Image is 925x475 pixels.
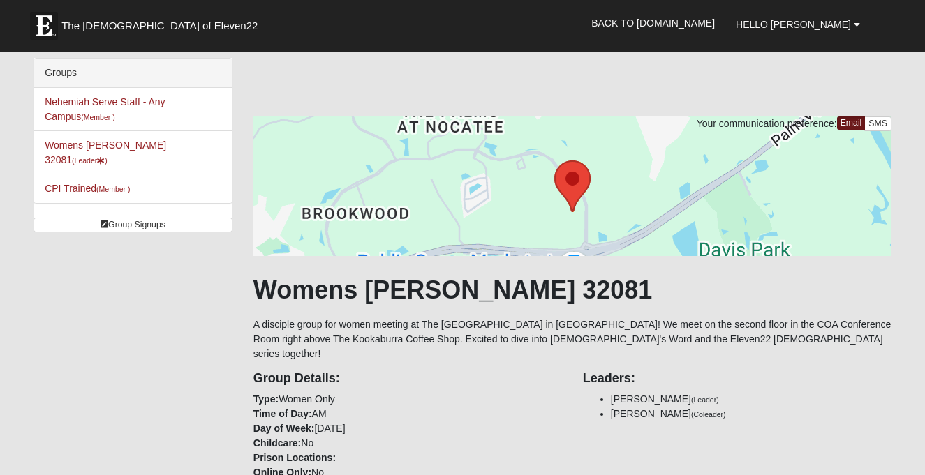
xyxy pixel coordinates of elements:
h4: Group Details: [253,371,562,386]
a: Group Signups [34,218,232,232]
small: (Member ) [81,113,114,121]
div: Groups [34,59,232,88]
h1: Womens [PERSON_NAME] 32081 [253,275,891,305]
span: The [DEMOGRAPHIC_DATA] of Eleven22 [61,19,258,33]
small: (Leader ) [72,156,108,165]
small: (Member ) [96,185,130,193]
span: Hello [PERSON_NAME] [736,19,851,30]
strong: Type: [253,393,279,405]
img: Eleven22 logo [30,12,58,40]
a: SMS [864,116,891,131]
strong: Day of Week: [253,423,315,434]
strong: Time of Day: [253,408,312,419]
li: [PERSON_NAME] [611,407,891,421]
a: CPI Trained(Member ) [45,183,130,194]
span: Your communication preference: [697,118,837,129]
h4: Leaders: [583,371,891,386]
a: Hello [PERSON_NAME] [725,7,871,42]
strong: Childcare: [253,437,301,448]
a: Nehemiah Serve Staff - Any Campus(Member ) [45,96,165,122]
a: Womens [PERSON_NAME] 32081(Leader) [45,140,166,165]
small: (Coleader) [691,410,726,419]
a: Back to [DOMAIN_NAME] [581,6,725,40]
a: Email [837,116,866,130]
small: (Leader) [691,395,719,404]
li: [PERSON_NAME] [611,392,891,407]
a: The [DEMOGRAPHIC_DATA] of Eleven22 [23,5,302,40]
